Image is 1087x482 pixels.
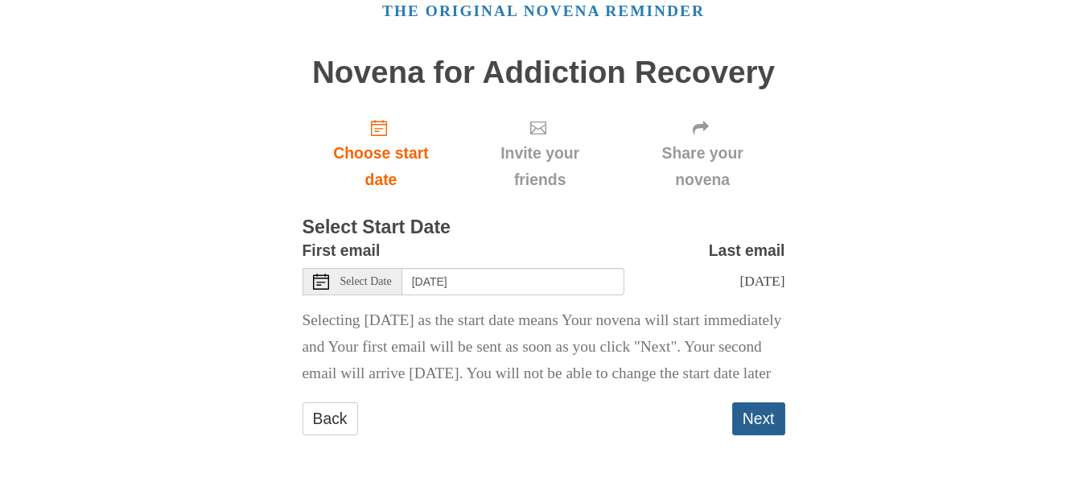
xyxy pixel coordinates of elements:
[709,237,785,264] label: Last email
[303,307,785,387] p: Selecting [DATE] as the start date means Your novena will start immediately and Your first email ...
[303,402,358,435] a: Back
[319,140,444,193] span: Choose start date
[303,105,460,201] a: Choose start date
[303,56,785,90] h1: Novena for Addiction Recovery
[732,402,785,435] button: Next
[340,276,392,287] span: Select Date
[382,2,705,19] a: The original novena reminder
[459,105,620,201] div: Click "Next" to confirm your start date first.
[303,237,381,264] label: First email
[739,273,784,289] span: [DATE]
[402,268,624,295] input: Use the arrow keys to pick a date
[636,140,769,193] span: Share your novena
[476,140,603,193] span: Invite your friends
[620,105,785,201] div: Click "Next" to confirm your start date first.
[303,217,785,238] h3: Select Start Date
